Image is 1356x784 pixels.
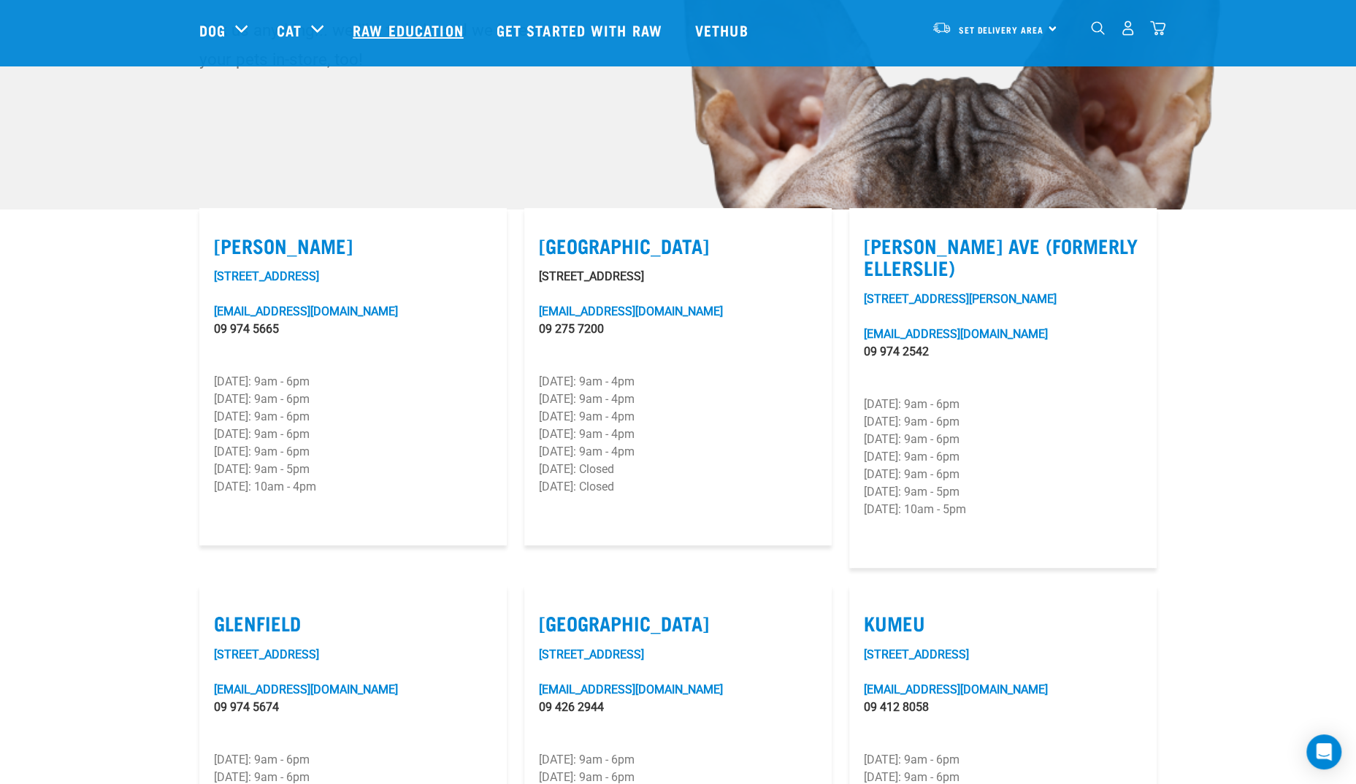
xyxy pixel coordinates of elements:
[214,373,492,391] p: [DATE]: 9am - 6pm
[539,268,817,285] p: [STREET_ADDRESS]
[214,443,492,461] p: [DATE]: 9am - 6pm
[539,700,604,714] a: 09 426 2944
[539,234,817,257] label: [GEOGRAPHIC_DATA]
[864,647,969,661] a: [STREET_ADDRESS]
[864,466,1142,483] p: [DATE]: 9am - 6pm
[539,322,604,336] a: 09 275 7200
[214,426,492,443] p: [DATE]: 9am - 6pm
[539,391,817,408] p: [DATE]: 9am - 4pm
[482,1,681,59] a: Get started with Raw
[864,345,929,358] a: 09 974 2542
[1150,20,1165,36] img: home-icon@2x.png
[199,19,226,41] a: Dog
[539,461,817,478] p: [DATE]: Closed
[539,612,817,634] label: [GEOGRAPHIC_DATA]
[539,408,817,426] p: [DATE]: 9am - 4pm
[681,1,767,59] a: Vethub
[214,751,492,769] p: [DATE]: 9am - 6pm
[539,647,644,661] a: [STREET_ADDRESS]
[864,483,1142,501] p: [DATE]: 9am - 5pm
[1120,20,1135,36] img: user.png
[864,700,929,714] a: 09 412 8058
[539,478,817,496] p: [DATE]: Closed
[214,322,279,336] a: 09 974 5665
[864,448,1142,466] p: [DATE]: 9am - 6pm
[864,612,1142,634] label: Kumeu
[864,292,1057,306] a: [STREET_ADDRESS][PERSON_NAME]
[864,327,1048,341] a: [EMAIL_ADDRESS][DOMAIN_NAME]
[214,700,279,714] a: 09 974 5674
[539,373,817,391] p: [DATE]: 9am - 4pm
[277,19,302,41] a: Cat
[214,234,492,257] label: [PERSON_NAME]
[214,269,319,283] a: [STREET_ADDRESS]
[539,683,723,696] a: [EMAIL_ADDRESS][DOMAIN_NAME]
[864,501,1142,518] p: [DATE]: 10am - 5pm
[539,751,817,769] p: [DATE]: 9am - 6pm
[1091,21,1105,35] img: home-icon-1@2x.png
[214,612,492,634] label: Glenfield
[214,461,492,478] p: [DATE]: 9am - 5pm
[864,751,1142,769] p: [DATE]: 9am - 6pm
[932,21,951,34] img: van-moving.png
[864,396,1142,413] p: [DATE]: 9am - 6pm
[338,1,481,59] a: Raw Education
[214,647,319,661] a: [STREET_ADDRESS]
[864,234,1142,279] label: [PERSON_NAME] Ave (Formerly Ellerslie)
[539,443,817,461] p: [DATE]: 9am - 4pm
[539,304,723,318] a: [EMAIL_ADDRESS][DOMAIN_NAME]
[1306,734,1341,769] div: Open Intercom Messenger
[864,683,1048,696] a: [EMAIL_ADDRESS][DOMAIN_NAME]
[214,683,398,696] a: [EMAIL_ADDRESS][DOMAIN_NAME]
[864,431,1142,448] p: [DATE]: 9am - 6pm
[539,426,817,443] p: [DATE]: 9am - 4pm
[959,27,1043,32] span: Set Delivery Area
[864,413,1142,431] p: [DATE]: 9am - 6pm
[214,478,492,496] p: [DATE]: 10am - 4pm
[214,408,492,426] p: [DATE]: 9am - 6pm
[214,391,492,408] p: [DATE]: 9am - 6pm
[214,304,398,318] a: [EMAIL_ADDRESS][DOMAIN_NAME]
